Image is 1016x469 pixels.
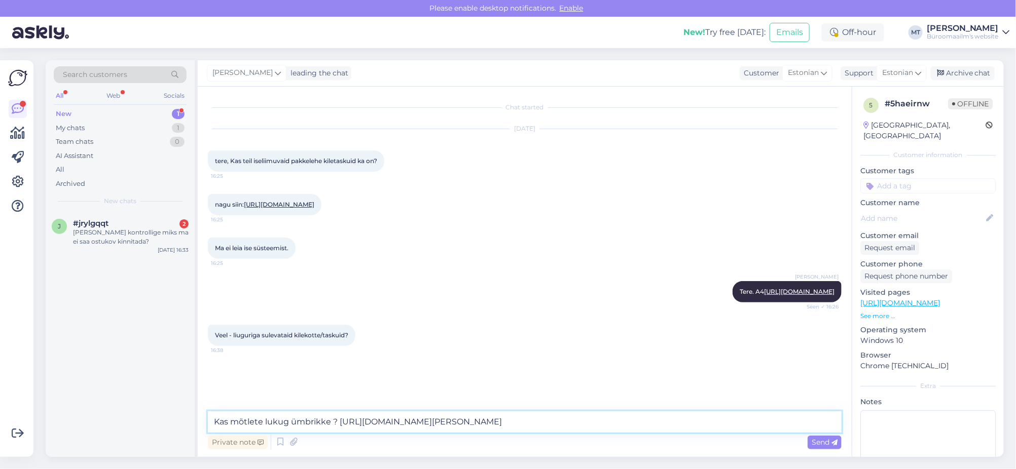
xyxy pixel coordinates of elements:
[860,178,996,193] input: Add a tag
[244,201,314,208] a: [URL][DOMAIN_NAME]
[764,288,834,295] a: [URL][DOMAIN_NAME]
[770,23,810,42] button: Emails
[211,172,249,180] span: 16:25
[179,219,189,228] div: 2
[931,66,995,80] div: Archive chat
[208,124,842,133] div: [DATE]
[172,109,185,119] div: 1
[683,27,705,37] b: New!
[869,101,873,109] span: 5
[215,157,377,165] span: tere, Kas teil iseliimuvaid pakkelehe kiletaskuid ka on?
[208,103,842,112] div: Chat started
[208,436,268,449] div: Private note
[73,219,108,228] span: #jrylgqqt
[927,24,999,32] div: [PERSON_NAME]
[860,259,996,269] p: Customer phone
[63,69,127,80] span: Search customers
[863,120,986,141] div: [GEOGRAPHIC_DATA], [GEOGRAPHIC_DATA]
[860,150,996,160] div: Customer information
[860,287,996,298] p: Visited pages
[158,246,189,254] div: [DATE] 16:33
[795,273,839,281] span: [PERSON_NAME]
[557,4,587,13] span: Enable
[860,241,919,255] div: Request email
[788,67,819,79] span: Estonian
[215,331,348,339] span: Veel - liuguriga sulevataid kilekotte/taskuid?
[860,166,996,176] p: Customer tags
[73,228,189,246] div: [PERSON_NAME] kontrollige miks ma ei saa ostukov kinnitada?
[208,411,842,433] textarea: Kas mõtlete lukug ümbrikke ? [URL][DOMAIN_NAME][PERSON_NAME]
[212,67,273,79] span: [PERSON_NAME]
[8,68,27,88] img: Askly Logo
[162,89,187,102] div: Socials
[801,303,839,310] span: Seen ✓ 16:26
[215,244,288,252] span: Ma ei leia ise süsteemist.
[860,397,996,407] p: Notes
[56,123,85,133] div: My chats
[860,230,996,241] p: Customer email
[105,89,123,102] div: Web
[927,24,1010,41] a: [PERSON_NAME]Büroomaailm's website
[860,298,940,307] a: [URL][DOMAIN_NAME]
[860,350,996,361] p: Browser
[812,438,838,447] span: Send
[885,98,948,110] div: # 5haeirnw
[860,381,996,390] div: Extra
[927,32,999,41] div: Büroomaailm's website
[740,68,779,79] div: Customer
[211,216,249,223] span: 16:25
[56,137,93,147] div: Team chats
[860,325,996,335] p: Operating system
[54,89,65,102] div: All
[860,269,952,283] div: Request phone number
[56,109,71,119] div: New
[882,67,913,79] span: Estonian
[740,288,834,295] span: Tere. A4
[860,198,996,208] p: Customer name
[861,213,984,224] input: Add name
[56,179,85,189] div: Archived
[211,346,249,354] span: 16:38
[58,222,61,230] span: j
[170,137,185,147] div: 0
[56,151,93,161] div: AI Assistant
[172,123,185,133] div: 1
[215,201,314,208] span: nagu siin:
[860,335,996,346] p: Windows 10
[860,361,996,371] p: Chrome [TECHNICAL_ID]
[683,26,766,38] div: Try free [DATE]:
[104,197,136,206] span: New chats
[909,25,923,40] div: MT
[948,98,993,109] span: Offline
[822,23,884,42] div: Off-hour
[286,68,348,79] div: leading the chat
[860,311,996,321] p: See more ...
[211,259,249,267] span: 16:25
[56,165,64,175] div: All
[841,68,874,79] div: Support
